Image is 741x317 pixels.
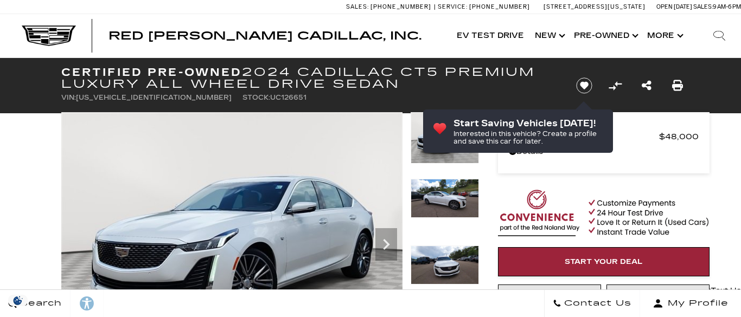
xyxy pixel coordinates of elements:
img: Opt-Out Icon [5,295,30,306]
button: Open user profile menu [640,290,741,317]
span: Open [DATE] [656,3,692,10]
span: My Profile [663,296,729,311]
span: Text Us [711,286,741,295]
a: Red [PERSON_NAME] Cadillac, Inc. [108,30,421,41]
a: Text Us [711,283,741,299]
span: VIN: [61,94,76,101]
a: Details [509,144,699,159]
span: 9 AM-6 PM [713,3,741,10]
button: Compare Vehicle [607,77,623,94]
a: Service: [PHONE_NUMBER] [434,4,533,10]
a: Print this Certified Pre-Owned 2024 Cadillac CT5 Premium Luxury All Wheel Drive Sedan [672,78,683,93]
span: [US_VEHICLE_IDENTIFICATION_NUMBER] [76,94,232,101]
button: More [642,14,687,57]
span: UC126651 [270,94,306,101]
img: Cadillac Dark Logo with Cadillac White Text [22,25,76,46]
span: [PHONE_NUMBER] [469,3,530,10]
h1: 2024 Cadillac CT5 Premium Luxury All Wheel Drive Sedan [61,66,558,90]
a: Schedule Test Drive [606,284,710,314]
span: Contact Us [561,296,631,311]
span: Sales: [346,3,369,10]
span: Stock: [242,94,270,101]
a: EV Test Drive [451,14,529,57]
span: [PHONE_NUMBER] [370,3,431,10]
a: Instant Trade Value [498,284,601,314]
a: Pre-Owned [568,14,642,57]
a: Sales: [PHONE_NUMBER] [346,4,434,10]
a: Start Your Deal [498,247,710,276]
a: Contact Us [544,290,640,317]
span: Sales: [693,3,713,10]
a: New [529,14,568,57]
span: Red [PERSON_NAME] [509,129,659,144]
img: Certified Used 2024 Crystal White Tricoat Cadillac Premium Luxury image 1 [411,112,479,164]
img: Certified Used 2024 Crystal White Tricoat Cadillac Premium Luxury image 3 [411,245,479,284]
button: Save vehicle [572,77,596,94]
img: Certified Used 2024 Crystal White Tricoat Cadillac Premium Luxury image 2 [411,179,479,218]
a: Share this Certified Pre-Owned 2024 Cadillac CT5 Premium Luxury All Wheel Drive Sedan [642,78,651,93]
a: [STREET_ADDRESS][US_STATE] [544,3,646,10]
span: $48,000 [659,129,699,144]
span: Start Your Deal [565,257,643,266]
a: Red [PERSON_NAME] $48,000 [509,129,699,144]
span: Search [17,296,62,311]
span: Red [PERSON_NAME] Cadillac, Inc. [108,29,421,42]
span: Service: [438,3,468,10]
strong: Certified Pre-Owned [61,66,242,79]
div: Next [375,228,397,261]
section: Click to Open Cookie Consent Modal [5,295,30,306]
